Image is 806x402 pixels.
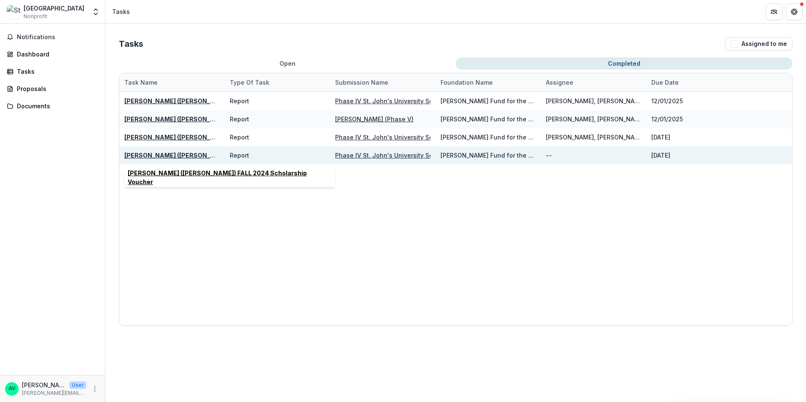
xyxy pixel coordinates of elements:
[646,73,752,91] div: Due Date
[119,57,456,70] button: Open
[17,50,95,59] div: Dashboard
[541,73,646,91] div: Assignee
[8,386,16,391] div: Amanda Voskinarian
[766,3,782,20] button: Partners
[725,37,793,51] button: Assigned to me
[330,73,435,91] div: Submission Name
[651,115,683,123] div: 12/01/2025
[441,151,536,160] div: [PERSON_NAME] Fund for the Blind
[225,78,274,87] div: Type of Task
[651,96,683,105] div: 12/01/2025
[119,78,163,87] div: Task Name
[3,82,102,96] a: Proposals
[441,96,536,105] div: [PERSON_NAME] Fund for the Blind
[119,73,225,91] div: Task Name
[335,97,570,105] a: Phase IV St. John's University Scholarship Program, [DATE] - [DATE] - 55879937
[3,64,102,78] a: Tasks
[17,102,95,110] div: Documents
[546,151,552,160] div: --
[17,84,95,93] div: Proposals
[230,133,249,142] div: Report
[230,151,249,160] div: Report
[109,5,133,18] nav: breadcrumb
[441,115,536,123] div: [PERSON_NAME] Fund for the Blind
[435,73,541,91] div: Foundation Name
[3,99,102,113] a: Documents
[546,115,641,123] div: [PERSON_NAME], [PERSON_NAME]
[22,389,86,397] p: [PERSON_NAME][EMAIL_ADDRESS][PERSON_NAME][DOMAIN_NAME]
[225,73,330,91] div: Type of Task
[441,133,536,142] div: [PERSON_NAME] Fund for the Blind
[17,67,95,76] div: Tasks
[24,4,84,13] div: [GEOGRAPHIC_DATA]
[335,115,414,123] a: [PERSON_NAME] (Phase V)
[124,115,330,123] a: [PERSON_NAME] ([PERSON_NAME]) FALL 2025 Scholarship Voucher
[124,134,339,141] a: [PERSON_NAME] ([PERSON_NAME]) SPRING 2025 Scholarship Voucher
[90,3,102,20] button: Open entity switcher
[124,152,330,159] a: [PERSON_NAME] ([PERSON_NAME]) FALL 2024 Scholarship Voucher
[646,78,684,87] div: Due Date
[541,78,578,87] div: Assignee
[7,5,20,19] img: St. John's University
[230,96,249,105] div: Report
[335,134,570,141] a: Phase IV St. John's University Scholarship Program, [DATE] - [DATE] - 55879937
[17,34,98,41] span: Notifications
[546,133,641,142] div: [PERSON_NAME], [PERSON_NAME], [PERSON_NAME]
[22,381,66,389] p: [PERSON_NAME]
[230,115,249,123] div: Report
[24,13,47,20] span: Nonprofit
[3,47,102,61] a: Dashboard
[651,151,670,160] div: [DATE]
[786,3,803,20] button: Get Help
[330,78,393,87] div: Submission Name
[335,152,570,159] a: Phase IV St. John's University Scholarship Program, [DATE] - [DATE] - 55879937
[90,384,100,394] button: More
[456,57,793,70] button: Completed
[69,381,86,389] p: User
[546,96,641,105] div: [PERSON_NAME], [PERSON_NAME]
[651,133,670,142] div: [DATE]
[112,7,130,16] div: Tasks
[3,30,102,44] button: Notifications
[119,39,143,49] h2: Tasks
[124,97,330,105] a: [PERSON_NAME] ([PERSON_NAME]) FALL 2025 Scholarship Voucher
[435,78,498,87] div: Foundation Name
